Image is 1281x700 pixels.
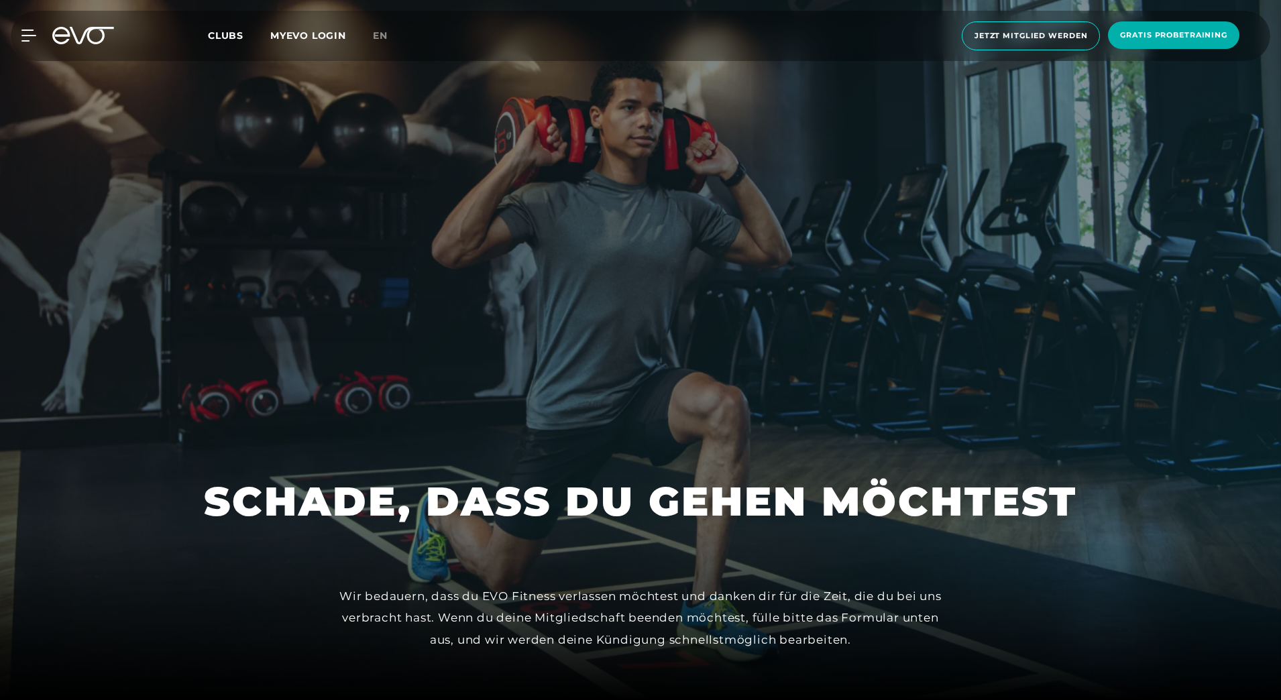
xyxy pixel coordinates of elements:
[958,21,1104,50] a: Jetzt Mitglied werden
[208,30,243,42] span: Clubs
[1104,21,1243,50] a: Gratis Probetraining
[1120,30,1227,41] span: Gratis Probetraining
[204,475,1077,528] h1: SCHADE, DASS DU GEHEN MÖCHTEST
[339,585,942,650] div: Wir bedauern, dass du EVO Fitness verlassen möchtest und danken dir für die Zeit, die du bei uns ...
[974,30,1087,42] span: Jetzt Mitglied werden
[270,30,346,42] a: MYEVO LOGIN
[208,29,270,42] a: Clubs
[373,28,404,44] a: en
[373,30,388,42] span: en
